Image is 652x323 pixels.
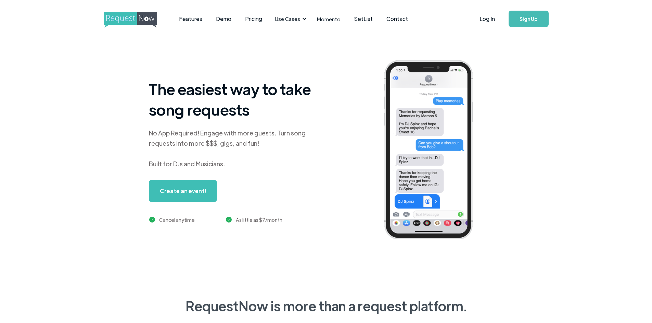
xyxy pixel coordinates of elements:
[149,180,217,202] a: Create an event!
[226,217,232,223] img: green checkmark
[380,8,415,29] a: Contact
[509,11,549,27] a: Sign Up
[159,216,195,224] div: Cancel anytime
[209,8,238,29] a: Demo
[347,8,380,29] a: SetList
[271,8,308,29] div: Use Cases
[149,217,155,223] img: green checkmark
[473,7,502,31] a: Log In
[149,128,320,169] div: No App Required! Engage with more guests. Turn song requests into more $$$, gigs, and fun! Built ...
[236,216,282,224] div: As little as $7/month
[172,8,209,29] a: Features
[275,15,300,23] div: Use Cases
[149,79,320,120] h1: The easiest way to take song requests
[104,12,170,28] img: requestnow logo
[238,8,269,29] a: Pricing
[376,56,491,247] img: iphone screenshot
[310,9,347,29] a: Momento
[104,12,155,26] a: home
